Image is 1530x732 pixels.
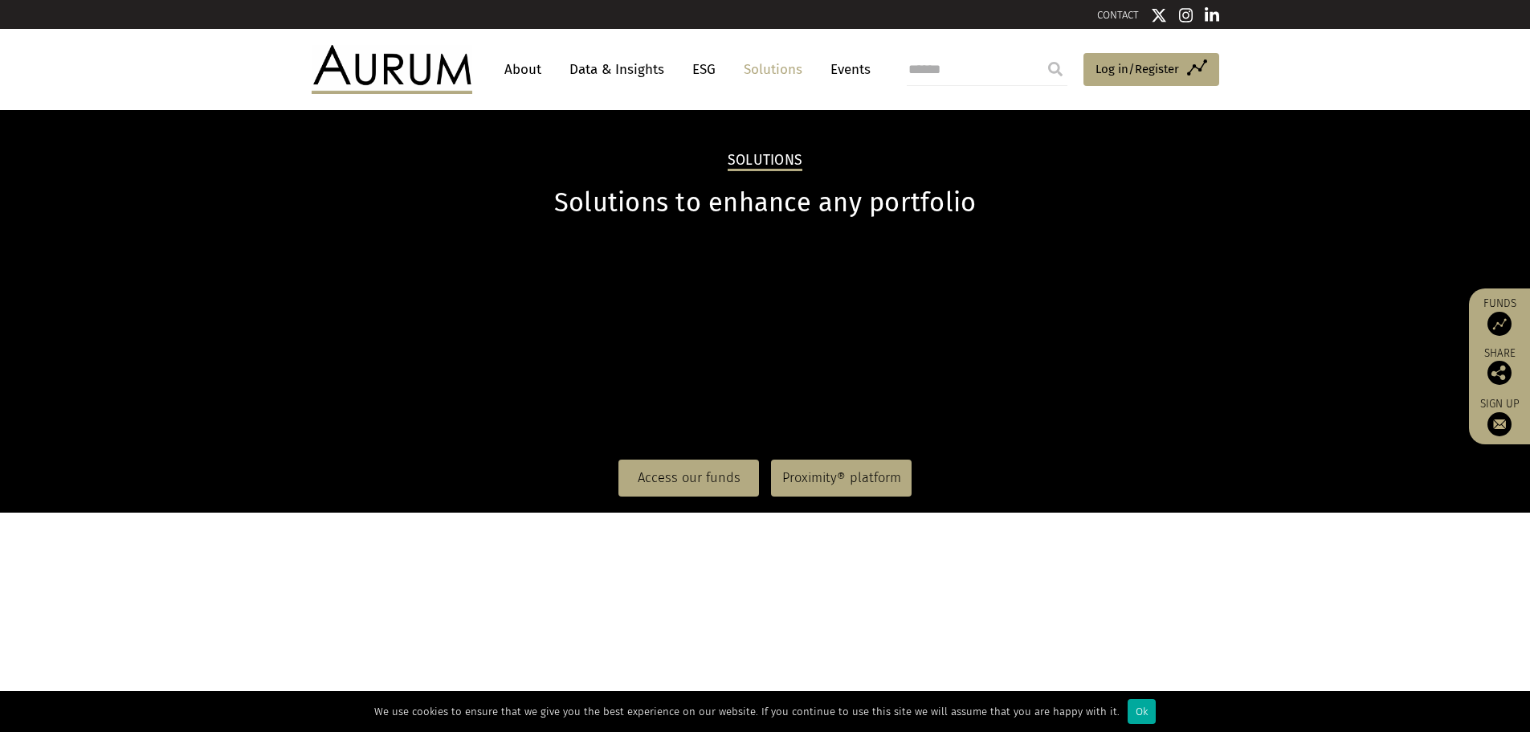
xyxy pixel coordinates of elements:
[561,55,672,84] a: Data & Insights
[312,187,1219,219] h1: Solutions to enhance any portfolio
[1179,7,1193,23] img: Instagram icon
[1039,53,1071,85] input: Submit
[312,45,472,93] img: Aurum
[1487,361,1512,385] img: Share this post
[1477,348,1522,385] div: Share
[1205,7,1219,23] img: Linkedin icon
[736,55,810,84] a: Solutions
[1095,59,1179,79] span: Log in/Register
[1477,397,1522,436] a: Sign up
[822,55,871,84] a: Events
[1083,53,1219,87] a: Log in/Register
[684,55,724,84] a: ESG
[618,460,759,497] a: Access our funds
[1477,296,1522,336] a: Funds
[1128,699,1156,724] div: Ok
[1097,9,1139,21] a: CONTACT
[496,55,549,84] a: About
[728,152,802,171] h2: Solutions
[1487,312,1512,336] img: Access Funds
[1487,412,1512,436] img: Sign up to our newsletter
[1151,7,1167,23] img: Twitter icon
[771,460,912,497] a: Proximity® platform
